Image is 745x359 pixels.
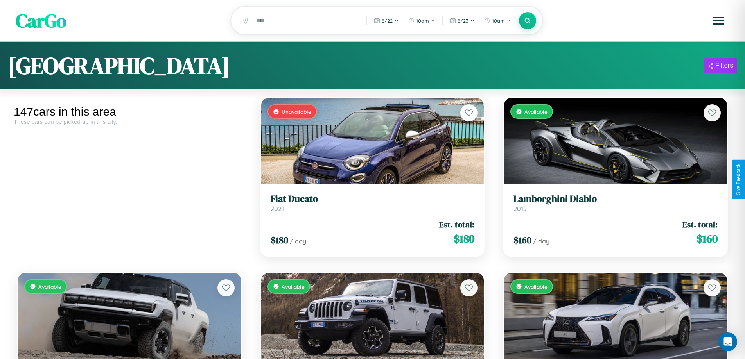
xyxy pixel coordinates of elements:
[480,14,515,27] button: 10am
[718,332,737,351] div: Open Intercom Messenger
[524,283,548,290] span: Available
[282,283,305,290] span: Available
[513,193,718,213] a: Lamborghini Diablo2019
[8,50,230,82] h1: [GEOGRAPHIC_DATA]
[290,237,306,245] span: / day
[704,58,737,73] button: Filters
[282,108,311,115] span: Unavailable
[524,108,548,115] span: Available
[513,205,527,213] span: 2019
[492,18,505,24] span: 10am
[14,105,245,118] div: 147 cars in this area
[715,62,733,70] div: Filters
[271,234,288,246] span: $ 180
[38,283,61,290] span: Available
[416,18,429,24] span: 10am
[382,18,393,24] span: 8 / 22
[682,219,718,230] span: Est. total:
[439,219,474,230] span: Est. total:
[271,193,475,205] h3: Fiat Ducato
[458,18,469,24] span: 8 / 23
[454,231,474,246] span: $ 180
[271,193,475,213] a: Fiat Ducato2021
[16,8,66,34] span: CarGo
[513,234,531,246] span: $ 160
[370,14,403,27] button: 8/22
[513,193,718,205] h3: Lamborghini Diablo
[707,10,729,32] button: Open menu
[697,231,718,246] span: $ 160
[271,205,284,213] span: 2021
[14,118,245,125] div: These cars can be picked up in this city.
[446,14,479,27] button: 8/23
[533,237,549,245] span: / day
[736,164,741,195] div: Give Feedback
[404,14,439,27] button: 10am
